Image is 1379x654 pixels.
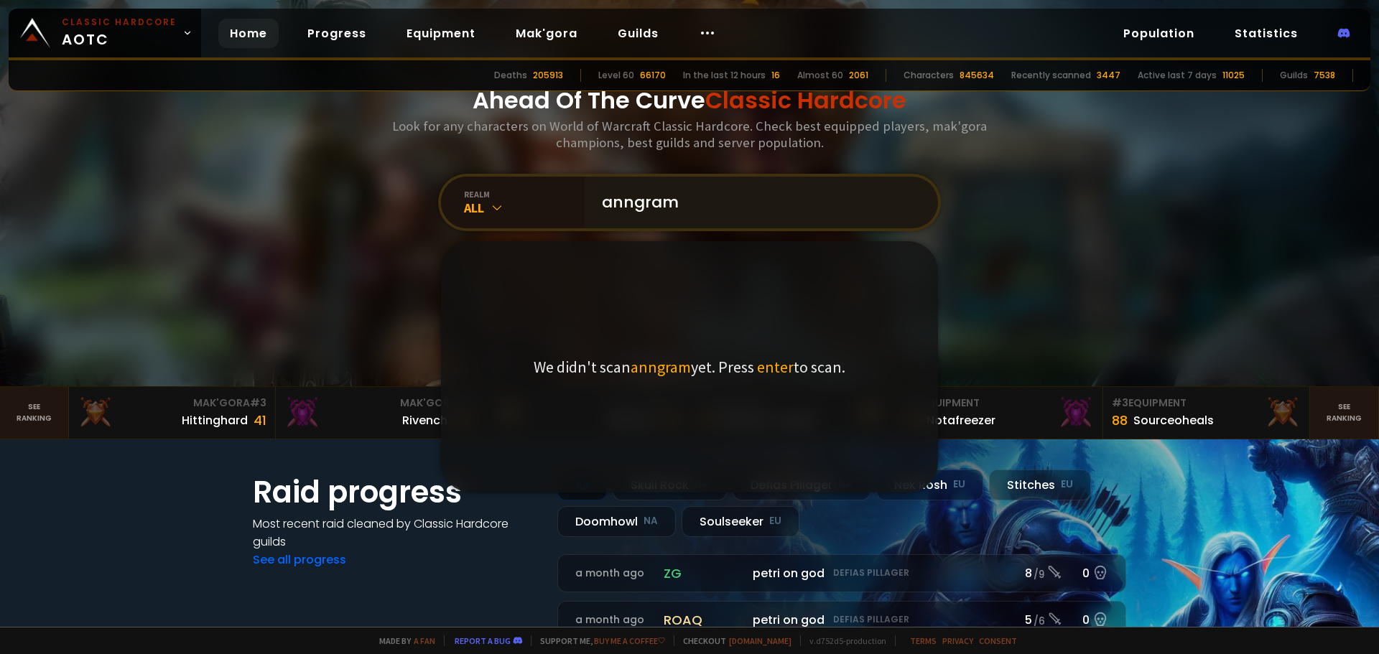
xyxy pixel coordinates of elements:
a: Seeranking [1310,387,1379,439]
a: See all progress [253,551,346,568]
small: EU [953,477,965,492]
div: Almost 60 [797,69,843,82]
div: Equipment [1112,396,1301,411]
div: Mak'Gora [78,396,266,411]
div: 205913 [533,69,563,82]
a: Equipment [395,19,487,48]
span: Support me, [531,635,665,646]
div: Characters [904,69,954,82]
a: Guilds [606,19,670,48]
h4: Most recent raid cleaned by Classic Hardcore guilds [253,515,540,551]
div: Deaths [494,69,527,82]
div: Guilds [1280,69,1308,82]
div: Level 60 [598,69,634,82]
small: NA [644,514,658,528]
a: Population [1112,19,1206,48]
span: Checkout [674,635,791,646]
a: Mak'Gora#3Hittinghard41 [69,387,276,439]
div: 2061 [849,69,868,82]
div: Notafreezer [927,411,995,429]
a: Mak'gora [504,19,589,48]
div: Recently scanned [1011,69,1091,82]
div: All [464,200,585,216]
span: v. d752d5 - production [800,635,886,646]
input: Search a character... [593,177,921,228]
div: 88 [1112,411,1128,430]
span: Classic Hardcore [705,84,906,116]
a: a fan [414,635,435,646]
div: Nek'Rosh [876,470,983,500]
div: 16 [771,69,780,82]
h3: Look for any characters on World of Warcraft Classic Hardcore. Check best equipped players, mak'g... [386,118,993,151]
a: Buy me a coffee [594,635,665,646]
span: Made by [371,635,435,646]
span: # 3 [250,396,266,410]
div: Equipment [905,396,1094,411]
div: Stitches [989,470,1091,500]
div: 41 [254,411,266,430]
div: Rivench [402,411,447,429]
h1: Ahead Of The Curve [473,83,906,118]
div: 11025 [1222,69,1245,82]
div: 7538 [1314,69,1335,82]
div: 66170 [640,69,666,82]
a: a month agozgpetri on godDefias Pillager8 /90 [557,554,1126,592]
small: Classic Hardcore [62,16,177,29]
a: Classic HardcoreAOTC [9,9,201,57]
div: Hittinghard [182,411,248,429]
a: Statistics [1223,19,1309,48]
div: Doomhowl [557,506,676,537]
small: EU [769,514,781,528]
span: enter [757,357,794,377]
small: EU [1061,477,1073,492]
a: Report a bug [455,635,511,646]
div: Active last 7 days [1138,69,1217,82]
a: Progress [296,19,378,48]
span: anngram [631,357,691,377]
a: Home [218,19,279,48]
a: #3Equipment88Sourceoheals [1103,387,1310,439]
div: Soulseeker [682,506,799,537]
a: #2Equipment88Notafreezer [896,387,1103,439]
a: Terms [910,635,937,646]
div: Sourceoheals [1133,411,1214,429]
span: AOTC [62,16,177,50]
a: a month agoroaqpetri on godDefias Pillager5 /60 [557,601,1126,639]
a: Mak'Gora#2Rivench100 [276,387,483,439]
div: In the last 12 hours [683,69,766,82]
a: Privacy [942,635,973,646]
a: [DOMAIN_NAME] [729,635,791,646]
div: 845634 [960,69,994,82]
span: # 3 [1112,396,1128,410]
div: 3447 [1097,69,1120,82]
div: realm [464,189,585,200]
h1: Raid progress [253,470,540,515]
div: Mak'Gora [284,396,473,411]
a: Consent [979,635,1017,646]
p: We didn't scan yet. Press to scan. [534,357,845,377]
